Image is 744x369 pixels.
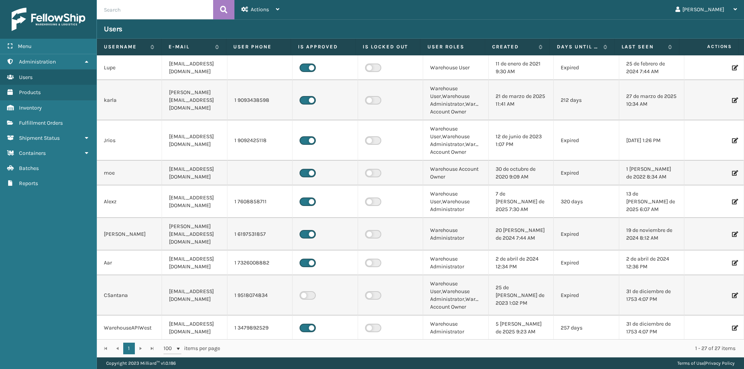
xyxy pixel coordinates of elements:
[619,251,684,275] td: 2 de abril de 2024 12:36 PM
[19,89,41,96] span: Products
[162,275,227,316] td: [EMAIL_ADDRESS][DOMAIN_NAME]
[489,275,554,316] td: 25 de [PERSON_NAME] de 2023 1:02 PM
[489,80,554,120] td: 21 de marzo de 2025 11:41 AM
[123,343,135,354] a: 1
[554,55,619,80] td: Expired
[97,161,162,185] td: moe
[97,251,162,275] td: Aar
[162,80,227,120] td: [PERSON_NAME][EMAIL_ADDRESS][DOMAIN_NAME]
[677,360,704,366] a: Terms of Use
[619,120,684,161] td: [DATE] 1:26 PM
[162,316,227,340] td: [EMAIL_ADDRESS][DOMAIN_NAME]
[619,316,684,340] td: 31 de diciembre de 1753 4:07 PM
[423,275,488,316] td: Warehouse User,Warehouse Administrator,Warehouse Account Owner
[231,345,735,352] div: 1 - 27 of 27 items
[104,43,146,50] label: Username
[554,161,619,185] td: Expired
[162,251,227,275] td: [EMAIL_ADDRESS][DOMAIN_NAME]
[489,55,554,80] td: 11 de enero de 2021 9:30 AM
[732,170,737,176] i: Edit
[489,161,554,185] td: 30 de octubre de 2020 9:09 AM
[97,275,162,316] td: CSantana
[619,80,684,120] td: 27 de marzo de 2025 10:34 AM
[677,357,735,369] div: |
[12,8,85,31] img: logo
[423,80,488,120] td: Warehouse User,Warehouse Administrator,Warehouse Account Owner
[227,275,293,316] td: 1 9518074834
[227,251,293,275] td: 1 7326008882
[554,275,619,316] td: Expired
[489,120,554,161] td: 12 de junio de 2023 1:07 PM
[492,43,535,50] label: Created
[162,161,227,185] td: [EMAIL_ADDRESS][DOMAIN_NAME]
[554,120,619,161] td: Expired
[233,43,284,50] label: User phone
[423,251,488,275] td: Warehouse Administrator
[164,345,175,352] span: 100
[732,65,737,70] i: Edit
[554,218,619,251] td: Expired
[227,185,293,218] td: 1 7608858711
[732,199,737,204] i: Edit
[619,185,684,218] td: 13 de [PERSON_NAME] de 2025 6:07 AM
[19,74,33,81] span: Users
[489,251,554,275] td: 2 de abril de 2024 12:34 PM
[227,120,293,161] td: 1 9092425118
[705,360,735,366] a: Privacy Policy
[227,80,293,120] td: 1 9093438598
[489,316,554,340] td: 5 [PERSON_NAME] de 2025 9:23 AM
[18,43,31,50] span: Menu
[619,55,684,80] td: 25 de febrero de 2024 7:44 AM
[554,185,619,218] td: 320 days
[554,80,619,120] td: 212 days
[423,316,488,340] td: Warehouse Administrator
[227,218,293,251] td: 1 6197531857
[489,185,554,218] td: 7 de [PERSON_NAME] de 2025 7:30 AM
[732,293,737,298] i: Edit
[427,43,478,50] label: User Roles
[732,260,737,266] i: Edit
[423,161,488,185] td: Warehouse Account Owner
[97,185,162,218] td: Alexz
[622,43,664,50] label: Last Seen
[732,138,737,143] i: Edit
[97,120,162,161] td: Jrios
[554,316,619,340] td: 257 days
[169,43,211,50] label: E-mail
[363,43,413,50] label: Is Locked Out
[104,24,122,34] h3: Users
[97,80,162,120] td: karla
[554,251,619,275] td: Expired
[162,55,227,80] td: [EMAIL_ADDRESS][DOMAIN_NAME]
[423,218,488,251] td: Warehouse Administrator
[227,316,293,340] td: 1 3479892529
[19,180,38,187] span: Reports
[682,40,737,53] span: Actions
[619,275,684,316] td: 31 de diciembre de 1753 4:07 PM
[732,325,737,331] i: Edit
[162,120,227,161] td: [EMAIL_ADDRESS][DOMAIN_NAME]
[732,232,737,237] i: Edit
[557,43,599,50] label: Days until password expires
[619,218,684,251] td: 19 de noviembre de 2024 8:12 AM
[489,218,554,251] td: 20 [PERSON_NAME] de 2024 7:44 AM
[106,357,176,369] p: Copyright 2023 Milliard™ v 1.0.186
[619,161,684,185] td: 1 [PERSON_NAME] de 2022 8:34 AM
[423,55,488,80] td: Warehouse User
[19,120,63,126] span: Fulfillment Orders
[19,105,42,111] span: Inventory
[162,185,227,218] td: [EMAIL_ADDRESS][DOMAIN_NAME]
[97,55,162,80] td: Lupe
[97,218,162,251] td: [PERSON_NAME]
[423,120,488,161] td: Warehouse User,Warehouse Administrator,Warehouse Account Owner
[164,343,220,354] span: items per page
[19,58,56,65] span: Administration
[19,150,46,156] span: Containers
[162,218,227,251] td: [PERSON_NAME][EMAIL_ADDRESS][DOMAIN_NAME]
[423,185,488,218] td: Warehouse User,Warehouse Administrator
[298,43,348,50] label: Is Approved
[97,316,162,340] td: WarehouseAPIWest
[251,6,269,13] span: Actions
[19,165,39,172] span: Batches
[19,135,60,141] span: Shipment Status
